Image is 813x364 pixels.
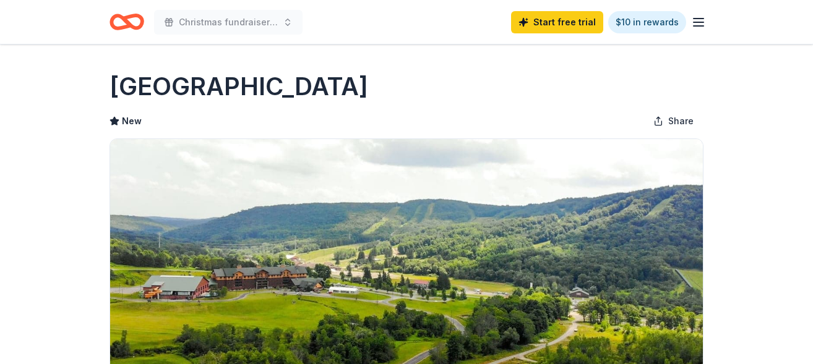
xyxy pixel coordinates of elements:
span: Christmas fundraiser to help our individuals with food clothing and Hygiene supplies [179,15,278,30]
a: Home [110,7,144,36]
span: Share [668,114,694,129]
button: Christmas fundraiser to help our individuals with food clothing and Hygiene supplies [154,10,303,35]
button: Share [643,109,703,133]
h1: [GEOGRAPHIC_DATA] [110,69,368,104]
a: Start free trial [511,11,603,33]
span: New [122,114,142,129]
a: $10 in rewards [608,11,686,33]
